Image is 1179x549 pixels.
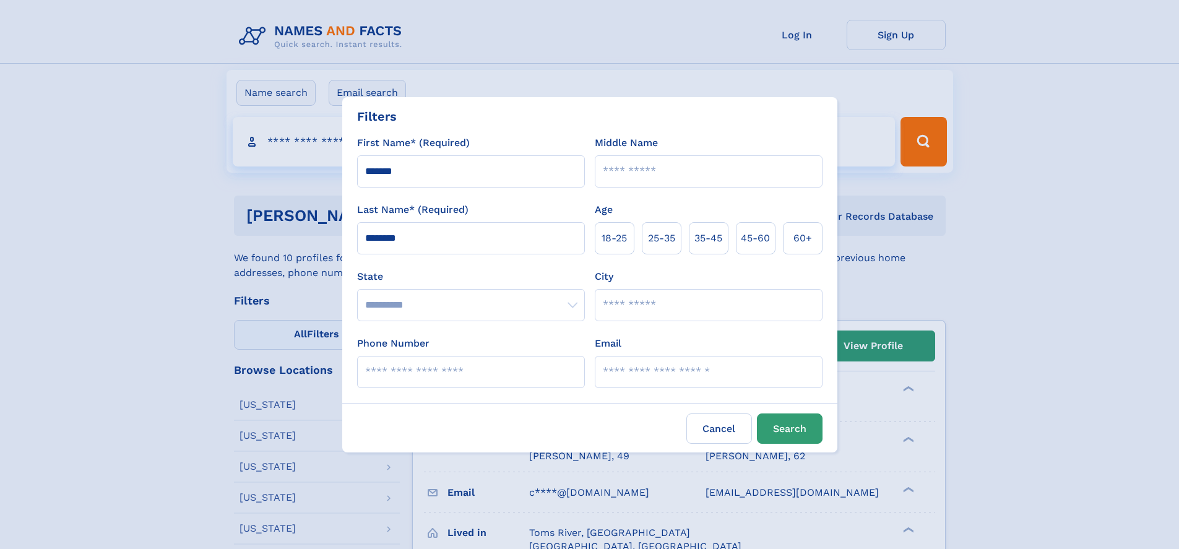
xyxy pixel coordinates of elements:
[357,269,585,284] label: State
[357,202,469,217] label: Last Name* (Required)
[595,202,613,217] label: Age
[602,231,627,246] span: 18‑25
[595,336,621,351] label: Email
[757,413,823,444] button: Search
[595,136,658,150] label: Middle Name
[648,231,675,246] span: 25‑35
[686,413,752,444] label: Cancel
[694,231,722,246] span: 35‑45
[357,107,397,126] div: Filters
[741,231,770,246] span: 45‑60
[357,136,470,150] label: First Name* (Required)
[595,269,613,284] label: City
[793,231,812,246] span: 60+
[357,336,430,351] label: Phone Number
